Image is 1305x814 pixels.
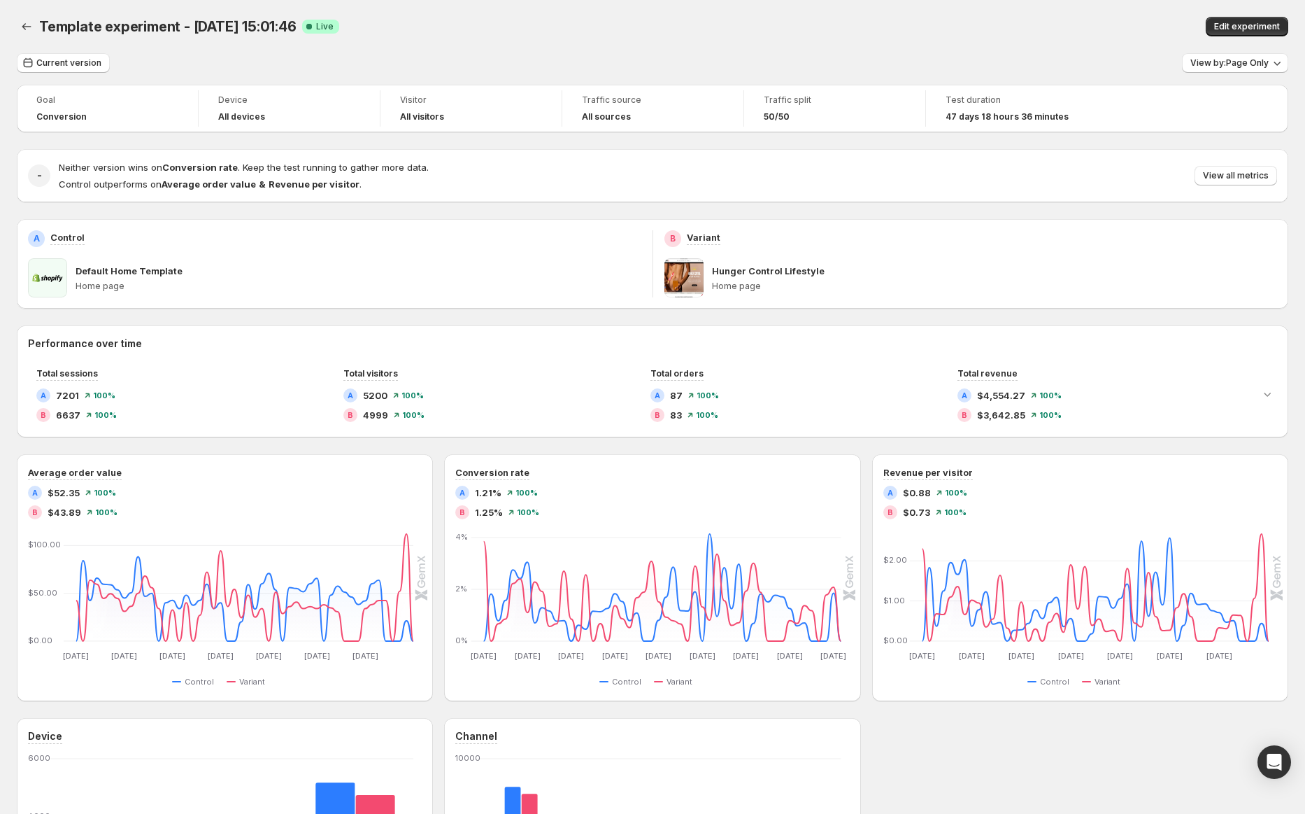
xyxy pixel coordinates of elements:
text: [DATE] [777,651,803,661]
span: Traffic split [764,94,906,106]
span: 100 % [517,508,539,517]
span: Live [316,21,334,32]
text: [DATE] [159,651,185,661]
text: 2% [455,584,467,594]
button: View all metrics [1195,166,1277,185]
span: $4,554.27 [977,388,1025,402]
text: 4% [455,532,468,542]
span: 100 % [95,508,117,517]
img: Hunger Control Lifestyle [664,258,704,297]
span: 100 % [94,489,116,497]
span: $0.88 [903,486,931,500]
span: Device [218,94,360,106]
text: 6000 [28,753,50,763]
span: Conversion [36,111,87,122]
span: Control [1040,676,1069,687]
span: 100 % [944,508,967,517]
button: Control [172,673,220,690]
span: Variant [239,676,265,687]
h3: Channel [455,729,497,743]
p: Hunger Control Lifestyle [712,264,825,278]
span: Control [185,676,214,687]
button: Control [1027,673,1075,690]
p: Control [50,230,85,244]
h2: B [670,233,676,244]
h2: B [962,411,967,419]
button: Variant [1082,673,1126,690]
h2: B [887,508,893,517]
h2: B [459,508,465,517]
span: 47 days 18 hours 36 minutes [946,111,1069,122]
span: View all metrics [1203,170,1269,181]
span: Goal [36,94,178,106]
span: 100 % [1039,391,1062,400]
text: [DATE] [63,651,89,661]
span: 100 % [1039,411,1062,419]
a: GoalConversion [36,93,178,124]
span: $3,642.85 [977,408,1025,422]
img: Default Home Template [28,258,67,297]
span: $43.89 [48,505,81,519]
span: $0.73 [903,505,930,519]
span: 87 [670,388,683,402]
p: Home page [76,281,641,292]
text: [DATE] [734,651,760,661]
h2: B [655,411,660,419]
span: 100 % [945,489,967,497]
span: 100 % [696,411,718,419]
span: 4999 [363,408,388,422]
text: [DATE] [256,651,282,661]
h2: A [34,233,40,244]
p: Home page [712,281,1278,292]
span: 100 % [94,411,117,419]
text: [DATE] [304,651,330,661]
text: [DATE] [1008,651,1034,661]
button: Variant [227,673,271,690]
a: Traffic sourceAll sources [582,93,724,124]
span: 100 % [93,391,115,400]
text: $2.00 [883,555,907,565]
span: 100 % [515,489,538,497]
button: Control [599,673,647,690]
a: VisitorAll visitors [400,93,542,124]
span: 100 % [697,391,719,400]
span: 1.21% [475,486,501,500]
span: $52.35 [48,486,80,500]
h2: A [41,391,46,400]
strong: Average order value [162,178,256,190]
span: Total revenue [957,368,1018,379]
h2: A [348,391,353,400]
text: [DATE] [1107,651,1133,661]
h4: All sources [582,111,631,122]
span: View by: Page Only [1190,57,1269,69]
span: Variant [1094,676,1120,687]
h4: All devices [218,111,265,122]
h4: All visitors [400,111,444,122]
text: [DATE] [208,651,234,661]
text: 10000 [455,753,480,763]
strong: Conversion rate [162,162,238,173]
span: 6637 [56,408,80,422]
a: DeviceAll devices [218,93,360,124]
strong: Revenue per visitor [269,178,359,190]
h2: A [459,489,465,497]
text: [DATE] [111,651,137,661]
span: 1.25% [475,505,503,519]
span: 83 [670,408,682,422]
h2: A [887,489,893,497]
span: Test duration [946,94,1088,106]
text: $0.00 [28,636,52,645]
h2: A [962,391,967,400]
text: [DATE] [352,651,378,661]
h3: Revenue per visitor [883,465,973,479]
button: Back [17,17,36,36]
text: [DATE] [1206,651,1232,661]
text: [DATE] [1157,651,1183,661]
button: Current version [17,53,110,73]
text: $50.00 [28,588,57,598]
text: $0.00 [883,636,908,645]
h2: A [655,391,660,400]
text: [DATE] [821,651,847,661]
button: Edit experiment [1206,17,1288,36]
div: Open Intercom Messenger [1257,745,1291,779]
